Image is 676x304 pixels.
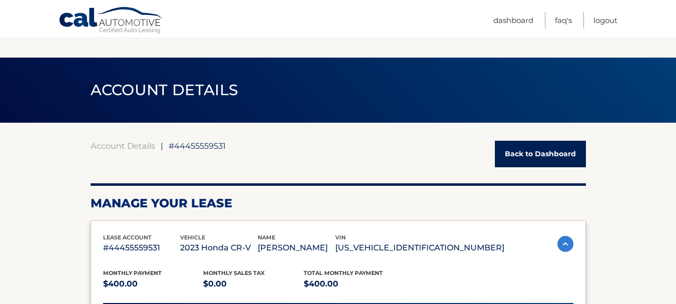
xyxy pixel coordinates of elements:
[103,277,204,291] p: $400.00
[304,269,383,276] span: Total Monthly Payment
[103,241,181,255] p: #44455559531
[495,141,586,167] a: Back to Dashboard
[169,141,226,151] span: #44455559531
[493,12,533,29] a: Dashboard
[59,7,164,36] a: Cal Automotive
[161,141,163,151] span: |
[555,12,572,29] a: FAQ's
[91,196,586,211] h2: Manage Your Lease
[593,12,617,29] a: Logout
[258,234,275,241] span: name
[103,269,162,276] span: Monthly Payment
[304,277,404,291] p: $400.00
[203,277,304,291] p: $0.00
[335,241,504,255] p: [US_VEHICLE_IDENTIFICATION_NUMBER]
[91,141,155,151] a: Account Details
[180,234,205,241] span: vehicle
[203,269,265,276] span: Monthly sales Tax
[103,234,152,241] span: lease account
[91,81,239,99] span: ACCOUNT DETAILS
[180,241,258,255] p: 2023 Honda CR-V
[258,241,335,255] p: [PERSON_NAME]
[335,234,346,241] span: vin
[557,236,573,252] img: accordion-active.svg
